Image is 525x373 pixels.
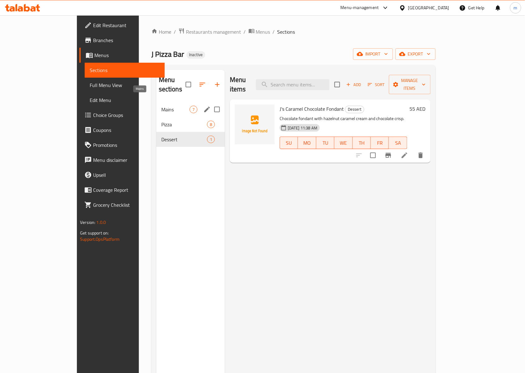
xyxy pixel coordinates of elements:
[90,66,160,74] span: Sections
[79,138,165,153] a: Promotions
[344,80,364,90] span: Add item
[90,96,160,104] span: Edit Menu
[156,117,225,132] div: Pizza8
[345,106,364,113] div: Dessert
[202,105,212,114] button: edit
[235,104,275,144] img: J's Caramel Chocolate Fondant
[93,201,160,209] span: Grocery Checklist
[186,28,241,36] span: Restaurants management
[80,218,95,226] span: Version:
[389,75,431,94] button: Manage items
[187,51,205,59] div: Inactive
[207,122,215,128] span: 8
[90,81,160,89] span: Full Menu View
[190,106,197,113] div: items
[207,137,215,143] span: 1
[395,48,436,60] button: export
[364,80,389,90] span: Sort items
[400,50,431,58] span: export
[156,132,225,147] div: Dessert1
[280,104,344,114] span: J's Caramel Chocolate Fondant
[187,52,205,57] span: Inactive
[156,102,225,117] div: Mains7edit
[355,138,368,148] span: TH
[85,78,165,93] a: Full Menu View
[93,141,160,149] span: Promotions
[156,99,225,149] nav: Menu sections
[97,218,106,226] span: 1.0.0
[174,28,176,36] li: /
[316,137,334,149] button: TU
[161,136,207,143] span: Dessert
[334,137,352,149] button: WE
[85,63,165,78] a: Sections
[298,137,316,149] button: MO
[93,111,160,119] span: Choice Groups
[408,4,449,11] div: [GEOGRAPHIC_DATA]
[93,171,160,179] span: Upsell
[256,28,270,36] span: Menus
[159,75,186,94] h2: Menu sections
[285,125,320,131] span: [DATE] 11:38 AM
[195,77,210,92] span: Sort sections
[337,138,350,148] span: WE
[371,137,389,149] button: FR
[282,138,296,148] span: SU
[182,78,195,91] span: Select all sections
[514,4,518,11] span: m
[366,80,386,90] button: Sort
[207,121,215,128] div: items
[391,138,404,148] span: SA
[244,28,246,36] li: /
[345,81,362,88] span: Add
[80,229,109,237] span: Get support on:
[248,28,270,36] a: Menus
[410,104,426,113] h6: 55 AED
[353,137,371,149] button: TH
[373,138,386,148] span: FR
[79,123,165,138] a: Coupons
[280,137,298,149] button: SU
[151,28,436,36] nav: breadcrumb
[394,77,426,92] span: Manage items
[93,156,160,164] span: Menu disclaimer
[413,148,428,163] button: delete
[79,153,165,167] a: Menu disclaimer
[93,36,160,44] span: Branches
[401,152,408,159] a: Edit menu item
[178,28,241,36] a: Restaurants management
[230,75,248,94] h2: Menu items
[353,48,393,60] button: import
[94,51,160,59] span: Menus
[151,47,184,61] span: J Pizza Bar
[161,106,190,113] span: Mains
[319,138,332,148] span: TU
[210,77,225,92] button: Add section
[93,126,160,134] span: Coupons
[93,186,160,194] span: Coverage Report
[331,78,344,91] span: Select section
[79,182,165,197] a: Coverage Report
[381,148,396,163] button: Branch-specific-item
[358,50,388,58] span: import
[256,79,329,90] input: search
[368,81,385,88] span: Sort
[79,108,165,123] a: Choice Groups
[161,121,207,128] span: Pizza
[367,149,380,162] span: Select to update
[277,28,295,36] span: Sections
[345,106,364,113] span: Dessert
[80,235,120,243] a: Support.OpsPlatform
[300,138,314,148] span: MO
[207,136,215,143] div: items
[273,28,275,36] li: /
[190,107,197,113] span: 7
[344,80,364,90] button: Add
[341,4,379,12] div: Menu-management
[79,33,165,48] a: Branches
[93,22,160,29] span: Edit Restaurant
[79,18,165,33] a: Edit Restaurant
[79,48,165,63] a: Menus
